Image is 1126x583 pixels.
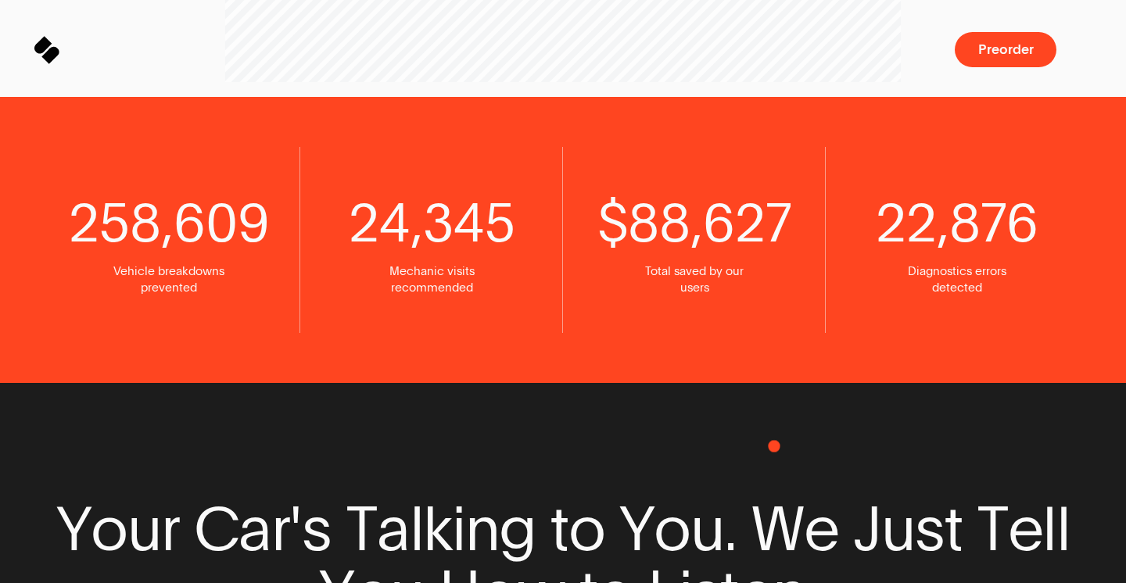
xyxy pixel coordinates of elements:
[113,263,225,296] span: Vehicle breakdowns prevented
[1008,497,1042,561] span: e
[194,497,238,561] span: C
[423,497,452,561] span: k
[56,497,91,561] span: Y
[977,497,1008,561] span: T
[751,497,804,561] span: W
[452,497,464,561] span: i
[91,497,127,561] span: o
[568,497,604,561] span: o
[550,497,568,561] span: t
[113,263,224,280] span: Vehicle breakdowns
[690,497,724,561] span: u
[638,263,751,296] span: Total saved by our users
[945,497,962,561] span: t
[853,497,880,561] span: J
[375,263,488,296] span: Mechanic visits recommended
[908,263,1006,280] span: Diagnostics errors
[628,191,791,255] span: 88,627
[346,497,377,561] span: T
[932,280,982,296] span: detected
[876,191,1038,255] span: 22,876
[465,497,499,561] span: n
[289,497,301,561] span: '
[598,191,628,255] span: $
[1056,497,1070,561] span: l
[915,497,944,561] span: s
[499,497,536,561] span: g
[724,497,736,561] span: .
[619,497,654,561] span: Y
[881,497,915,561] span: u
[349,191,515,255] span: 24,345
[389,263,475,280] span: Mechanic visits
[127,497,161,561] span: u
[804,497,838,561] span: e
[654,497,690,561] span: o
[377,497,409,561] span: a
[1042,497,1056,561] span: l
[69,191,270,255] span: 258,609
[977,43,1033,57] span: Preorder
[955,32,1056,67] button: Preorder a SPARQ Diagnostics Device
[141,280,197,296] span: prevented
[391,280,473,296] span: recommended
[645,263,744,280] span: Total saved by our
[410,497,423,561] span: l
[302,497,331,561] span: s
[271,497,289,561] span: r
[901,263,1013,296] span: Diagnostics errors detected
[161,497,179,561] span: r
[238,497,271,561] span: a
[680,280,709,296] span: users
